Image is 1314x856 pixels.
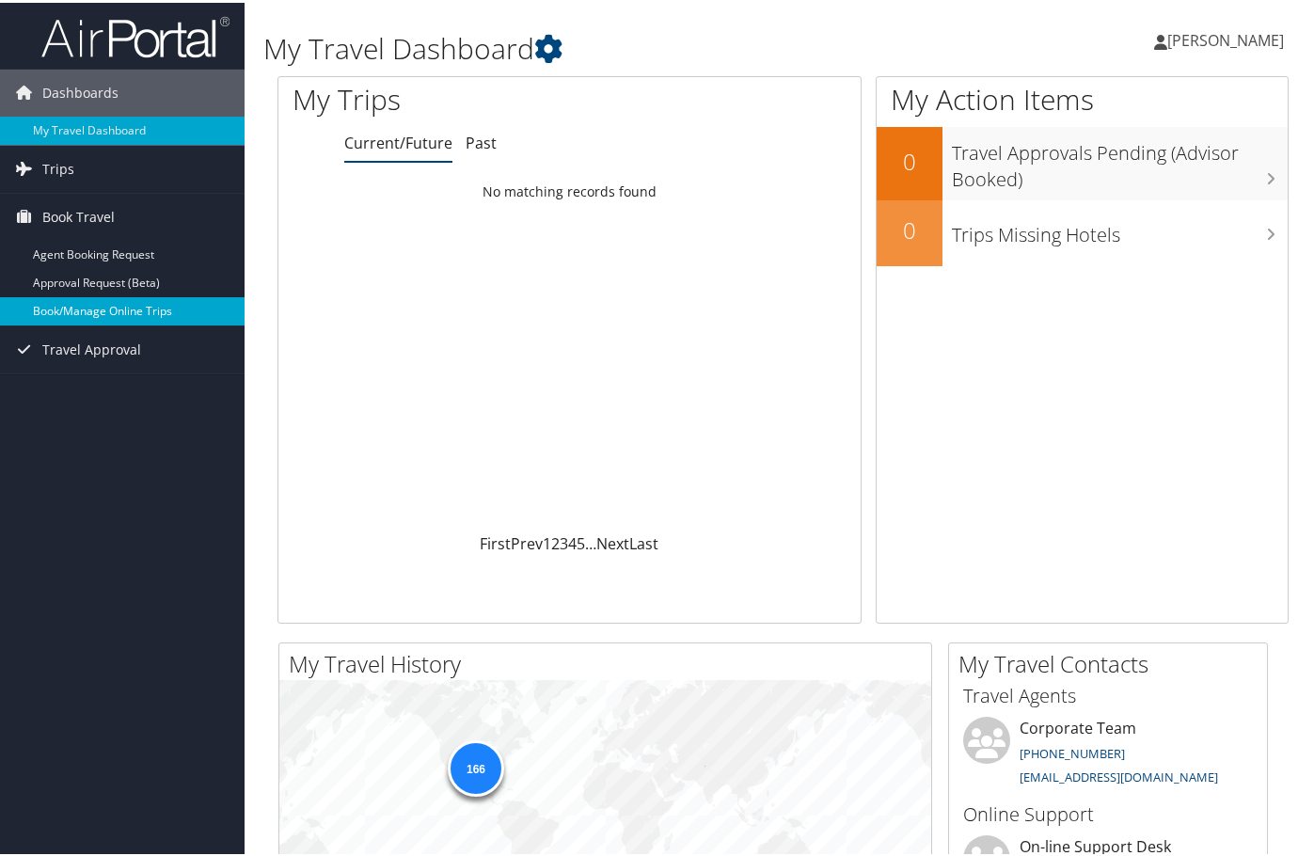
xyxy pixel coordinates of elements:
h1: My Travel Dashboard [263,26,957,66]
h2: 0 [877,212,942,244]
h2: My Travel Contacts [958,645,1267,677]
h1: My Trips [293,77,604,117]
h1: My Action Items [877,77,1288,117]
a: Past [466,130,497,151]
a: Next [596,531,629,551]
h3: Trips Missing Hotels [952,210,1288,246]
a: [EMAIL_ADDRESS][DOMAIN_NAME] [1020,766,1218,783]
img: airportal-logo.png [41,12,230,56]
a: Prev [511,531,543,551]
h3: Online Support [963,799,1253,825]
li: Corporate Team [954,714,1262,791]
span: Book Travel [42,191,115,238]
a: [PERSON_NAME] [1154,9,1303,66]
h2: My Travel History [289,645,931,677]
a: 5 [577,531,585,551]
h2: 0 [877,143,942,175]
span: Travel Approval [42,324,141,371]
td: No matching records found [278,172,861,206]
a: [PHONE_NUMBER] [1020,742,1125,759]
span: Dashboards [42,67,119,114]
a: 2 [551,531,560,551]
a: 0Trips Missing Hotels [877,198,1288,263]
div: 166 [448,737,504,794]
a: 3 [560,531,568,551]
span: … [585,531,596,551]
a: Last [629,531,658,551]
a: 1 [543,531,551,551]
span: Trips [42,143,74,190]
a: Current/Future [344,130,452,151]
a: 4 [568,531,577,551]
h3: Travel Agents [963,680,1253,706]
h3: Travel Approvals Pending (Advisor Booked) [952,128,1288,190]
a: First [480,531,511,551]
a: 0Travel Approvals Pending (Advisor Booked) [877,124,1288,197]
span: [PERSON_NAME] [1167,27,1284,48]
